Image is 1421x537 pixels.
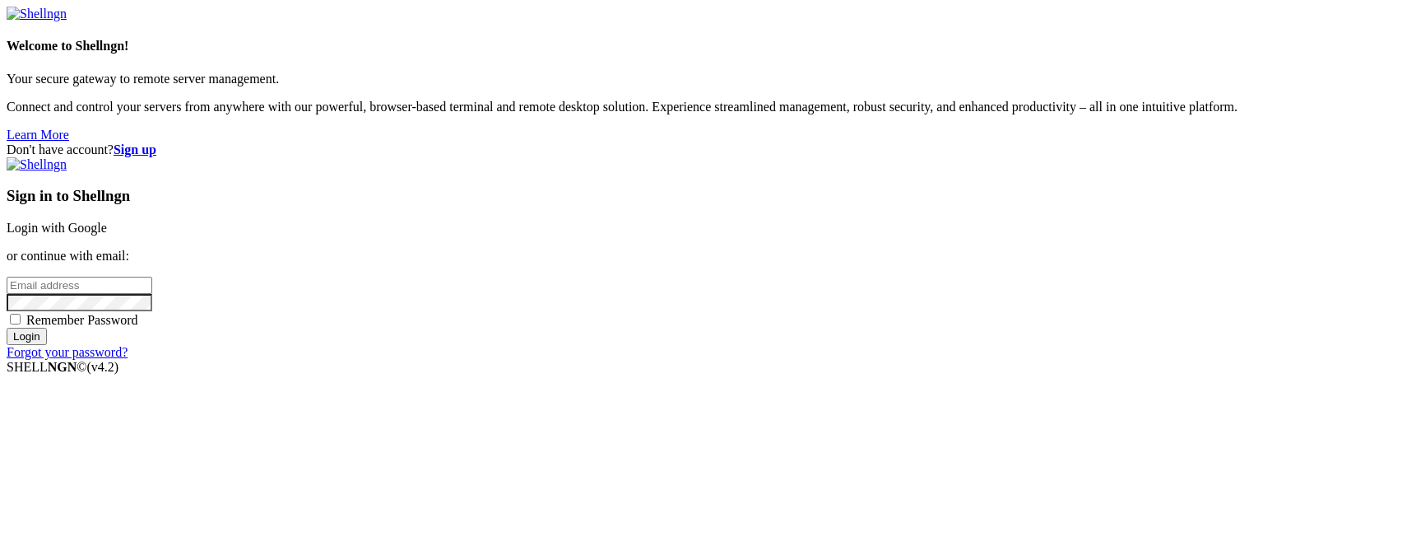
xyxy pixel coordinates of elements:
[7,328,47,345] input: Login
[7,157,67,172] img: Shellngn
[26,313,138,327] span: Remember Password
[7,345,128,359] a: Forgot your password?
[7,100,1414,114] p: Connect and control your servers from anywhere with our powerful, browser-based terminal and remo...
[7,142,1414,157] div: Don't have account?
[7,72,1414,86] p: Your secure gateway to remote server management.
[48,360,77,374] b: NGN
[10,314,21,325] input: Remember Password
[7,39,1414,54] h4: Welcome to Shellngn!
[7,360,118,374] span: SHELL ©
[7,249,1414,264] p: or continue with email:
[87,360,119,374] span: 4.2.0
[7,277,152,294] input: Email address
[114,142,156,156] a: Sign up
[7,187,1414,205] h3: Sign in to Shellngn
[7,128,69,142] a: Learn More
[7,221,107,235] a: Login with Google
[7,7,67,21] img: Shellngn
